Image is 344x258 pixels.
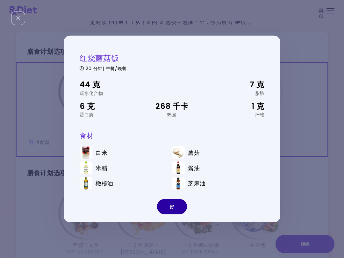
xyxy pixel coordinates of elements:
span: 酱油 [188,164,200,171]
div: 20 分钟 | 午餐/晚餐 [80,65,264,71]
div: 6 克 [80,100,141,112]
button: 好 [157,199,187,214]
div: 44 克 [80,79,141,91]
div: 关闭 [11,11,25,25]
div: 热量 [141,112,203,117]
span: 蘑菇 [188,149,200,156]
div: 268 千卡 [141,100,203,112]
span: 橄榄油 [96,180,113,187]
span: 芝麻油 [188,180,206,187]
h3: 食材 [80,131,264,140]
div: 纤维 [203,112,264,117]
span: 米醋 [96,164,107,171]
div: 7 克 [203,79,264,91]
span: 白米 [96,149,107,156]
div: 蛋白质 [80,112,141,117]
div: 碳水化合物 [80,91,141,95]
h2: 红烧蘑菇饭 [80,53,264,63]
div: 脂肪 [203,91,264,95]
div: 1 克 [203,100,264,112]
